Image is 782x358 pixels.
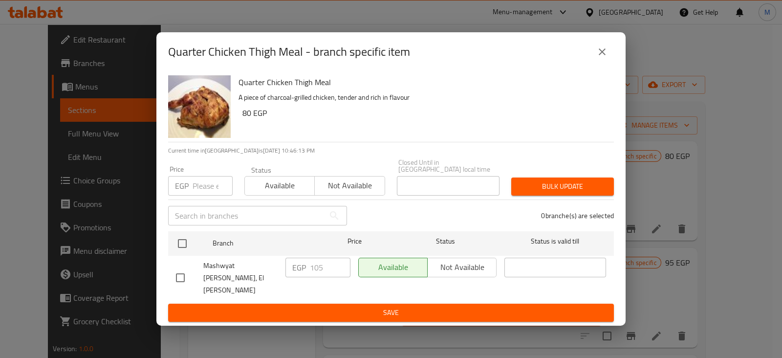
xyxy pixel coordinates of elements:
span: Price [322,235,387,247]
input: Search in branches [168,206,325,225]
input: Please enter price [193,176,233,196]
input: Please enter price [310,258,350,277]
p: Current time in [GEOGRAPHIC_DATA] is [DATE] 10:46:13 PM [168,146,614,155]
span: Save [176,307,606,319]
button: Not available [314,176,385,196]
button: Save [168,304,614,322]
p: EGP [175,180,189,192]
span: Mashwyat [PERSON_NAME], El [PERSON_NAME] [203,260,278,296]
h2: Quarter Chicken Thigh Meal - branch specific item [168,44,410,60]
span: Not available [319,179,381,193]
button: Bulk update [511,178,614,196]
span: Status [395,235,497,247]
button: close [590,40,614,64]
button: Available [244,176,315,196]
h6: Quarter Chicken Thigh Meal [239,75,606,89]
span: Bulk update [519,180,606,193]
span: Status is valid till [504,235,606,247]
p: 0 branche(s) are selected [541,211,614,221]
span: Available [249,179,311,193]
p: EGP [292,262,306,273]
p: A piece of charcoal-grilled chicken, tender and rich in flavour [239,91,606,104]
span: Branch [213,237,314,249]
img: Quarter Chicken Thigh Meal [168,75,231,138]
h6: 80 EGP [242,106,606,120]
